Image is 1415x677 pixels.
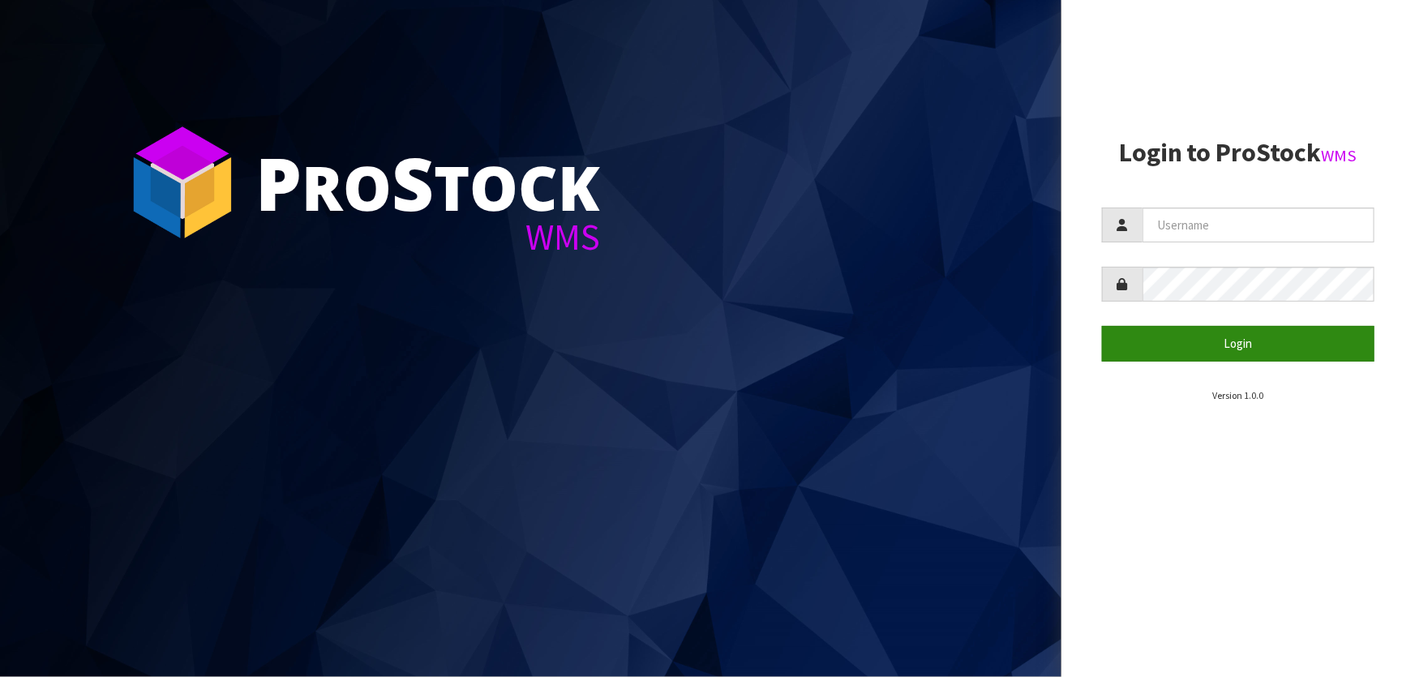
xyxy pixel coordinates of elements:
small: WMS [1322,145,1357,166]
span: P [255,133,302,232]
button: Login [1102,326,1374,361]
span: S [392,133,434,232]
small: Version 1.0.0 [1212,389,1263,401]
input: Username [1143,208,1374,242]
img: ProStock Cube [122,122,243,243]
div: WMS [255,219,600,255]
div: ro tock [255,146,600,219]
h2: Login to ProStock [1102,139,1374,167]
